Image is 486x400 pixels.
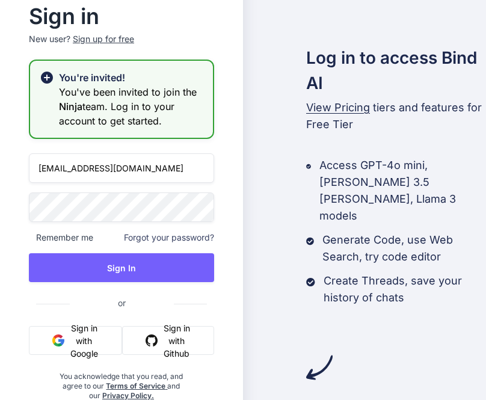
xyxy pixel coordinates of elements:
span: Forgot your password? [124,232,214,244]
input: Login or Email [29,153,214,183]
h2: Log in to access Bind AI [306,45,486,96]
span: View Pricing [306,101,370,114]
a: Privacy Policy. [102,391,154,400]
p: tiers and features for Free Tier [306,99,486,133]
button: Sign in with Github [122,326,214,355]
h3: You've been invited to join the team. Log in to your account to get started. [59,85,203,128]
h2: You're invited! [59,70,203,85]
img: github [146,334,158,346]
img: google [52,334,64,346]
span: or [70,288,174,318]
div: Sign up for free [73,33,134,45]
p: New user? [29,33,214,60]
button: Sign in with Google [29,326,122,355]
p: Access GPT-4o mini, [PERSON_NAME] 3.5 [PERSON_NAME], Llama 3 models [319,157,486,224]
p: Create Threads, save your history of chats [324,272,486,306]
span: Remember me [29,232,93,244]
p: Generate Code, use Web Search, try code editor [322,232,486,265]
h2: Sign in [29,7,214,26]
a: Terms of Service [106,381,167,390]
span: Ninja [59,100,82,112]
img: arrow [306,354,333,381]
button: Sign In [29,253,214,282]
